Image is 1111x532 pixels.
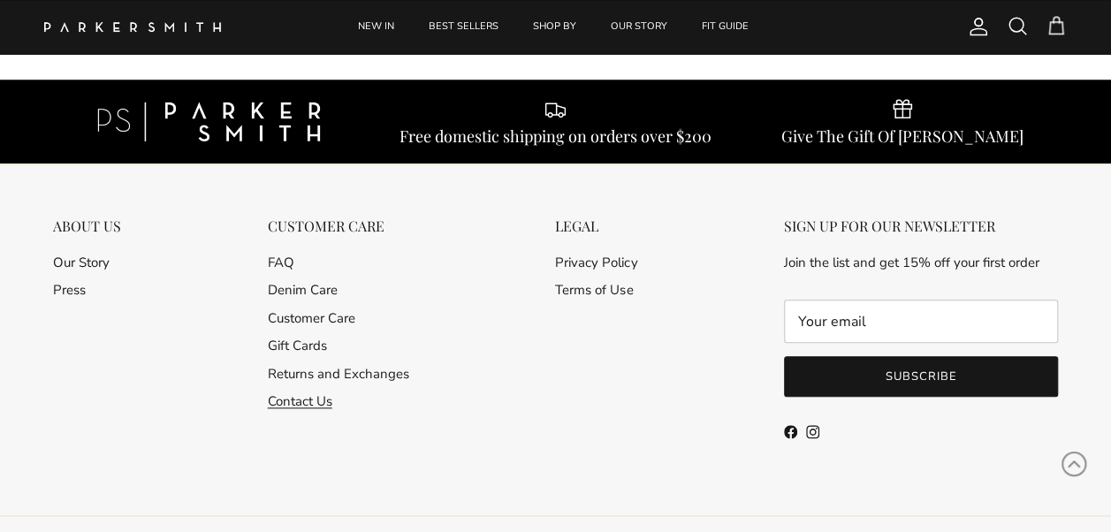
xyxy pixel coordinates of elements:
[268,309,355,327] a: Customer Care
[784,252,1058,273] p: Join the list and get 15% off your first order
[44,22,221,32] a: Parker Smith
[268,217,409,234] div: CUSTOMER CARE
[784,300,1058,344] input: Email
[555,281,633,299] a: Terms of Use
[781,126,1023,146] div: Give The Gift Of [PERSON_NAME]
[784,356,1058,397] button: Subscribe
[53,217,121,234] div: ABOUT US
[1061,451,1087,477] svg: Scroll to Top
[53,254,110,271] a: Our Story
[268,254,294,271] a: FAQ
[961,16,989,37] a: Account
[268,281,338,299] a: Denim Care
[400,126,711,146] div: Free domestic shipping on orders over $200
[53,281,86,299] a: Press
[268,365,409,383] a: Returns and Exchanges
[537,217,655,454] div: Secondary
[250,217,427,454] div: Secondary
[555,217,637,234] div: LEGAL
[555,254,637,271] a: Privacy Policy
[784,217,1058,234] div: SIGN UP FOR OUR NEWSLETTER
[35,217,139,454] div: Secondary
[268,392,332,410] a: Contact Us
[268,337,327,354] a: Gift Cards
